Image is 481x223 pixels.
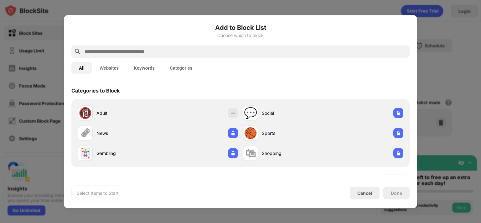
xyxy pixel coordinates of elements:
div: 🔞 [79,107,92,119]
div: 🃏 [79,147,92,160]
div: Cancel [357,190,372,196]
div: Shopping [262,150,323,157]
div: Websites to Block [71,176,116,183]
div: 🛍 [245,147,256,160]
button: Categories [162,61,200,74]
div: Categories to Block [71,87,120,93]
div: Sports [262,130,323,136]
h6: Add to Block List [71,23,410,32]
div: News [96,130,158,136]
button: Keywords [126,61,162,74]
div: Gambling [96,150,158,157]
div: Select Items to Start [77,190,119,196]
button: All [71,61,92,74]
div: Choose which to block [71,33,410,38]
div: Social [262,110,323,116]
div: Done [391,190,402,195]
div: 🗞 [80,127,91,140]
img: search.svg [74,48,81,55]
div: 🏀 [244,127,257,140]
div: 💬 [244,107,257,119]
button: Websites [92,61,126,74]
div: See more [387,176,404,183]
div: Adult [96,110,158,116]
